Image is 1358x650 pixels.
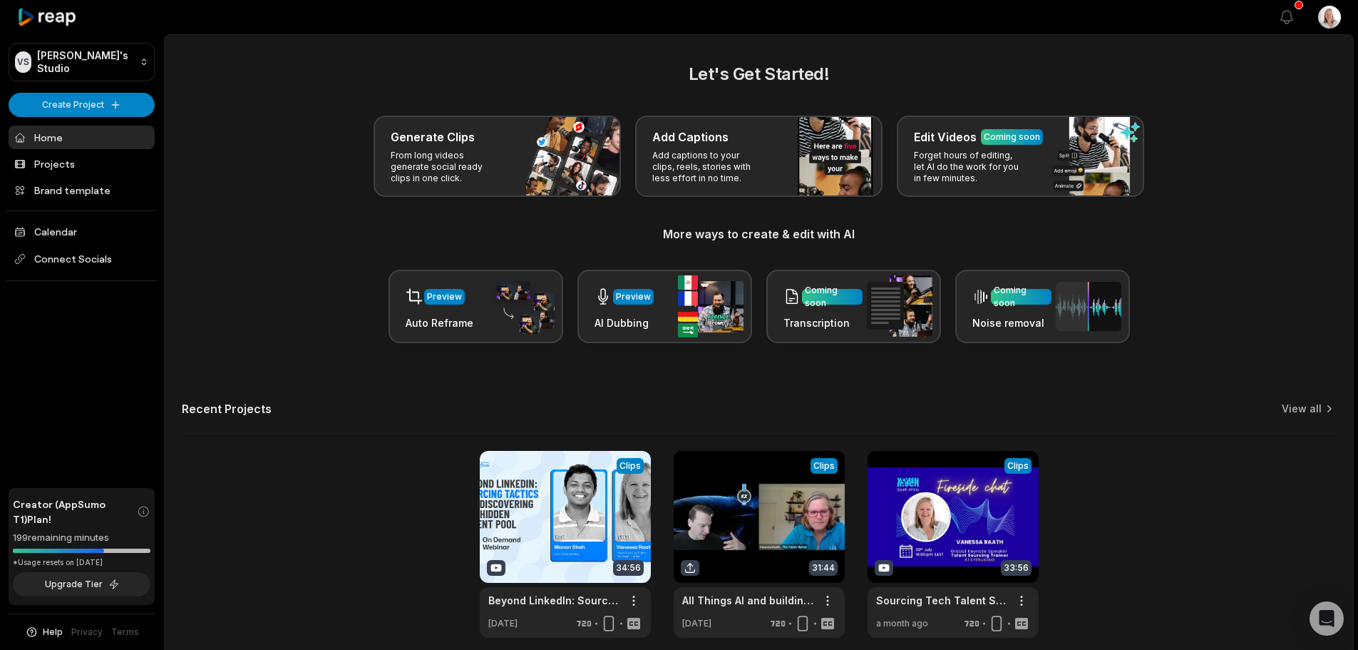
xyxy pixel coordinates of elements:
[678,275,744,337] img: ai_dubbing.png
[914,150,1024,184] p: Forget hours of editing, let AI do the work for you in few minutes.
[616,290,651,303] div: Preview
[805,284,860,310] div: Coming soon
[1056,282,1121,331] img: noise_removal.png
[13,497,137,527] span: Creator (AppSumo T1) Plan!
[914,128,977,146] h3: Edit Videos
[71,626,103,639] a: Privacy
[182,61,1336,87] h2: Let's Get Started!
[111,626,139,639] a: Terms
[1282,402,1322,416] a: View all
[25,626,63,639] button: Help
[682,593,813,608] a: All Things AI and building my own GPT_ [PERSON_NAME]
[9,152,155,176] a: Projects
[427,290,462,303] div: Preview
[783,315,863,330] h3: Transcription
[9,246,155,272] span: Connect Socials
[15,51,31,73] div: VS
[182,402,272,416] h2: Recent Projects
[391,150,501,184] p: From long videos generate social ready clips in one click.
[595,315,654,330] h3: AI Dubbing
[37,49,134,75] p: [PERSON_NAME]'s Studio
[972,315,1051,330] h3: Noise removal
[652,128,729,146] h3: Add Captions
[9,220,155,243] a: Calendar
[391,128,475,146] h3: Generate Clips
[994,284,1049,310] div: Coming soon
[876,593,1007,608] a: Sourcing Tech Talent Smarter: AI Hacks with [PERSON_NAME]
[984,131,1040,143] div: Coming soon
[9,178,155,202] a: Brand template
[9,126,155,149] a: Home
[1310,601,1344,636] div: Open Intercom Messenger
[489,279,555,335] img: auto_reframe.png
[13,557,150,568] div: *Usage resets on [DATE]
[406,315,473,330] h3: Auto Reframe
[43,626,63,639] span: Help
[652,150,763,184] p: Add captions to your clips, reels, stories with less effort in no time.
[867,275,932,337] img: transcription.png
[9,93,155,117] button: Create Project
[488,593,619,608] a: Beyond LinkedIn: Sourcing Tactics for Discovering the Hidden Talent Pool
[182,225,1336,243] h3: More ways to create & edit with AI
[13,531,150,545] div: 199 remaining minutes
[13,572,150,596] button: Upgrade Tier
